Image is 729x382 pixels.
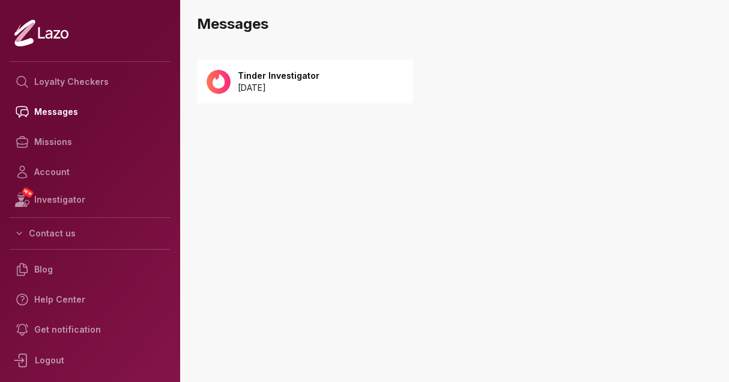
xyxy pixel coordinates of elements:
a: Get notification [10,315,171,345]
a: Blog [10,254,171,285]
h3: Messages [197,14,719,34]
a: Missions [10,127,171,157]
p: Tinder Investigator [238,70,319,82]
a: Help Center [10,285,171,315]
p: [DATE] [238,82,319,94]
a: NEWInvestigator [10,187,171,212]
img: 92652885-6ea9-48b0-8163-3da6023238f1 [207,70,231,94]
a: Loyalty Checkers [10,67,171,97]
a: Account [10,157,171,187]
button: Contact us [10,223,171,244]
a: Messages [10,97,171,127]
span: NEW [21,186,34,199]
div: Logout [10,345,171,376]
